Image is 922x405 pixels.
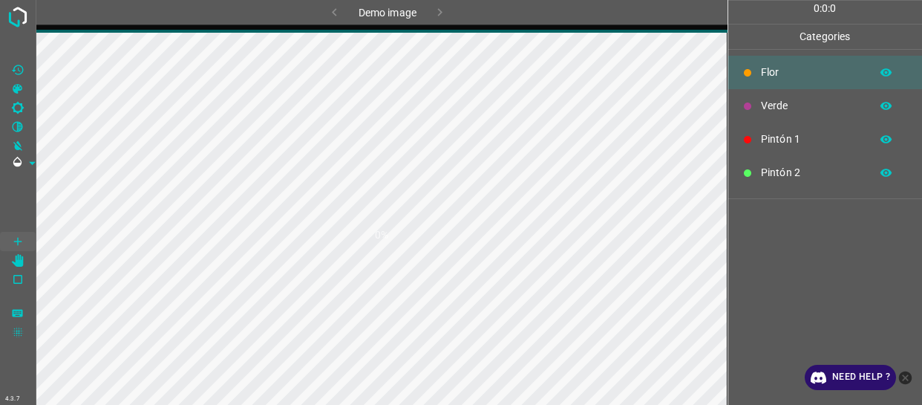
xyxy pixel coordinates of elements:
[375,227,388,243] h1: 0%
[814,1,837,24] div: : :
[761,65,863,80] p: Flor
[822,1,828,16] p: 0
[359,4,416,25] h6: Demo image
[761,98,863,114] p: Verde
[761,132,863,147] p: Pintón 1
[4,4,31,30] img: logo
[805,365,896,390] a: Need Help ?
[814,1,820,16] p: 0
[761,165,863,181] p: Pintón 2
[896,365,915,390] button: close-help
[1,393,24,405] div: 4.3.7
[830,1,836,16] p: 0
